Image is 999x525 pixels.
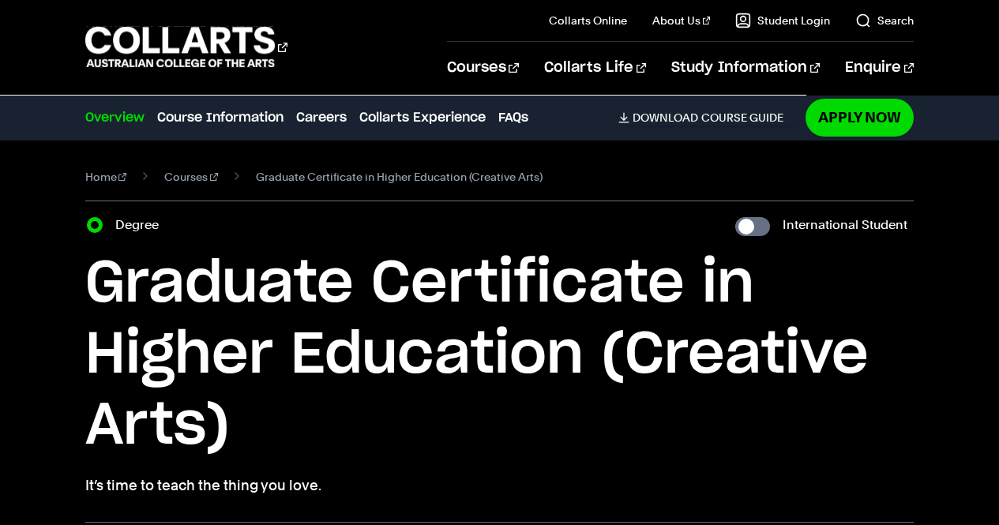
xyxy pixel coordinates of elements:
a: Enquire [845,42,914,94]
a: Collarts Life [544,42,646,94]
a: Apply Now [806,99,914,136]
label: International Student [783,214,907,236]
a: Course Information [157,108,284,127]
a: Search [855,13,914,28]
a: Collarts Experience [359,108,486,127]
a: Student Login [735,13,830,28]
a: FAQs [498,108,528,127]
a: Courses [164,166,218,188]
a: Study Information [671,42,820,94]
h1: Graduate Certificate in Higher Education (Creative Arts) [85,249,914,462]
a: About Us [652,13,711,28]
a: Overview [85,108,145,127]
span: Download [633,111,698,125]
a: Collarts Online [549,13,627,28]
span: Graduate Certificate in Higher Education (Creative Arts) [256,166,543,188]
a: Careers [296,108,347,127]
a: Home [85,166,127,188]
label: Degree [115,214,168,236]
a: Courses [447,42,519,94]
div: Go to homepage [85,24,287,69]
a: DownloadCourse Guide [618,111,796,125]
p: It’s time to teach the thing you love. [85,474,914,497]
